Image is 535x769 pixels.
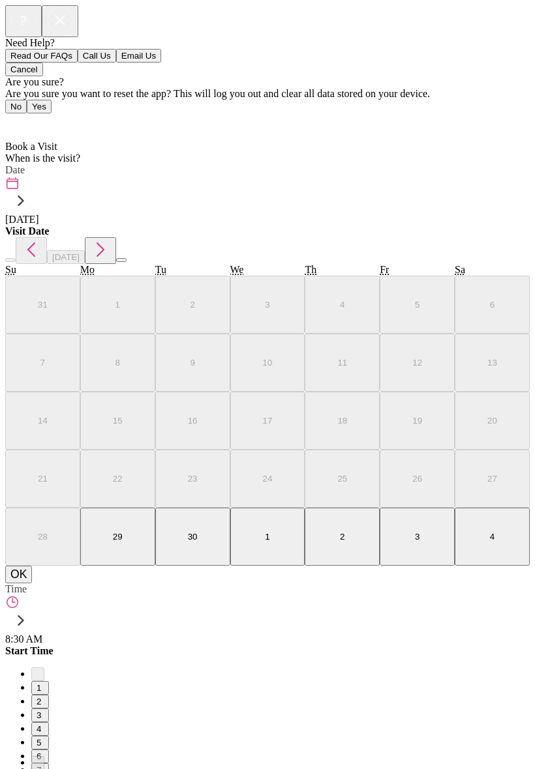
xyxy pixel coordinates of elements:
[115,358,120,368] abbr: September 8, 2025
[31,722,49,736] button: 4
[38,532,48,542] abbr: September 28, 2025
[305,264,316,275] abbr: Thursday
[487,358,497,368] abbr: September 13, 2025
[116,49,161,63] button: Email Us
[380,276,455,334] button: September 5, 2025
[412,416,422,426] abbr: September 19, 2025
[52,252,80,262] span: [DATE]
[5,141,57,152] span: Book a Visit
[265,300,269,310] abbr: September 3, 2025
[490,532,495,542] abbr: October 4, 2025
[415,300,420,310] abbr: September 5, 2025
[113,532,123,542] abbr: September 29, 2025
[5,88,530,100] div: Are you sure you want to reset the app? This will log you out and clear all data stored on your d...
[155,508,230,566] button: September 30, 2025
[37,710,44,720] span: 3
[31,749,49,763] button: 6
[5,633,42,645] span: 8:30 AM
[305,450,380,508] button: September 25, 2025
[337,358,347,368] abbr: September 11, 2025
[155,392,230,450] button: September 16, 2025
[340,532,344,542] abbr: October 2, 2025
[37,724,44,734] span: 4
[5,450,80,508] button: September 21, 2025
[5,100,27,113] button: No
[263,416,273,426] abbr: September 17, 2025
[188,474,198,484] abbr: September 23, 2025
[5,276,80,334] button: August 31, 2025
[27,100,52,113] button: Yes
[380,450,455,508] button: September 26, 2025
[78,49,116,63] button: Call Us
[380,264,389,275] abbr: Friday
[455,334,530,392] button: September 13, 2025
[230,508,305,566] button: October 1, 2025
[340,300,344,310] abbr: September 4, 2025
[190,358,194,368] abbr: September 9, 2025
[113,416,123,426] abbr: September 15, 2025
[5,117,38,128] a: Home
[263,358,273,368] abbr: September 10, 2025
[80,276,155,334] button: September 1, 2025
[5,63,43,76] button: Cancel
[13,117,38,128] span: Home
[380,508,455,566] button: October 3, 2025
[5,566,32,583] button: OK
[47,250,85,264] button: [DATE]
[80,508,155,566] button: September 29, 2025
[5,264,16,275] abbr: Sunday
[155,334,230,392] button: September 9, 2025
[230,450,305,508] button: September 24, 2025
[490,300,495,310] abbr: September 6, 2025
[455,276,530,334] button: September 6, 2025
[5,225,49,237] strong: Visit Date
[305,392,380,450] button: September 18, 2025
[305,508,380,566] button: October 2, 2025
[31,736,49,749] button: 5
[455,264,465,275] abbr: Saturday
[155,450,230,508] button: September 23, 2025
[38,416,48,426] abbr: September 14, 2025
[455,508,530,566] button: October 4, 2025
[113,474,123,484] abbr: September 22, 2025
[380,334,455,392] button: September 12, 2025
[265,532,269,542] abbr: October 1, 2025
[115,300,120,310] abbr: September 1, 2025
[5,49,78,63] button: Read Our FAQs
[380,392,455,450] button: September 19, 2025
[5,645,53,656] strong: Start Time
[487,474,497,484] abbr: September 27, 2025
[455,450,530,508] button: September 27, 2025
[190,300,194,310] abbr: September 2, 2025
[5,152,530,164] div: When is the visit?
[305,276,380,334] button: September 4, 2025
[415,532,420,542] abbr: October 3, 2025
[230,264,244,275] abbr: Wednesday
[80,334,155,392] button: September 8, 2025
[37,738,44,747] span: 5
[188,532,198,542] abbr: September 30, 2025
[40,358,45,368] abbr: September 7, 2025
[305,334,380,392] button: September 11, 2025
[337,474,347,484] abbr: September 25, 2025
[412,358,422,368] abbr: September 12, 2025
[80,264,95,275] abbr: Monday
[5,583,27,594] span: Time
[230,392,305,450] button: September 17, 2025
[455,392,530,450] button: September 20, 2025
[5,334,80,392] button: September 7, 2025
[155,276,230,334] button: September 2, 2025
[230,334,305,392] button: September 10, 2025
[5,164,25,175] span: Date
[155,264,166,275] abbr: Tuesday
[37,751,44,761] span: 6
[31,681,49,695] button: 1
[38,300,48,310] abbr: August 31, 2025
[412,474,422,484] abbr: September 26, 2025
[487,416,497,426] abbr: September 20, 2025
[80,392,155,450] button: September 15, 2025
[5,37,530,49] div: Need Help?
[5,76,530,88] div: Are you sure?
[31,695,49,708] button: 2
[337,416,347,426] abbr: September 18, 2025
